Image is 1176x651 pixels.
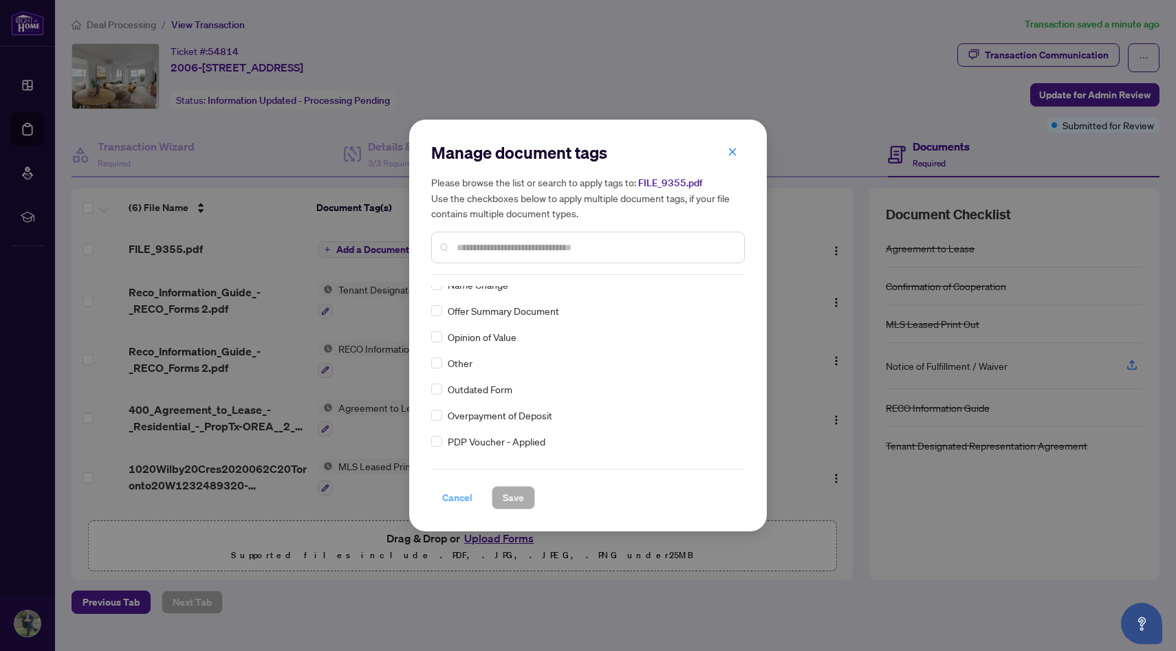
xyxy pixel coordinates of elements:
span: Overpayment of Deposit [448,408,552,423]
span: Other [448,355,472,371]
span: PDP Voucher - Applied [448,434,545,449]
h5: Please browse the list or search to apply tags to: Use the checkboxes below to apply multiple doc... [431,175,745,221]
button: Cancel [431,486,483,509]
button: Save [492,486,535,509]
span: Cancel [442,487,472,509]
h2: Manage document tags [431,142,745,164]
span: Opinion of Value [448,329,516,344]
span: Offer Summary Document [448,303,559,318]
span: Outdated Form [448,382,512,397]
span: FILE_9355.pdf [638,177,702,189]
span: close [728,147,737,157]
button: Open asap [1121,603,1162,644]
